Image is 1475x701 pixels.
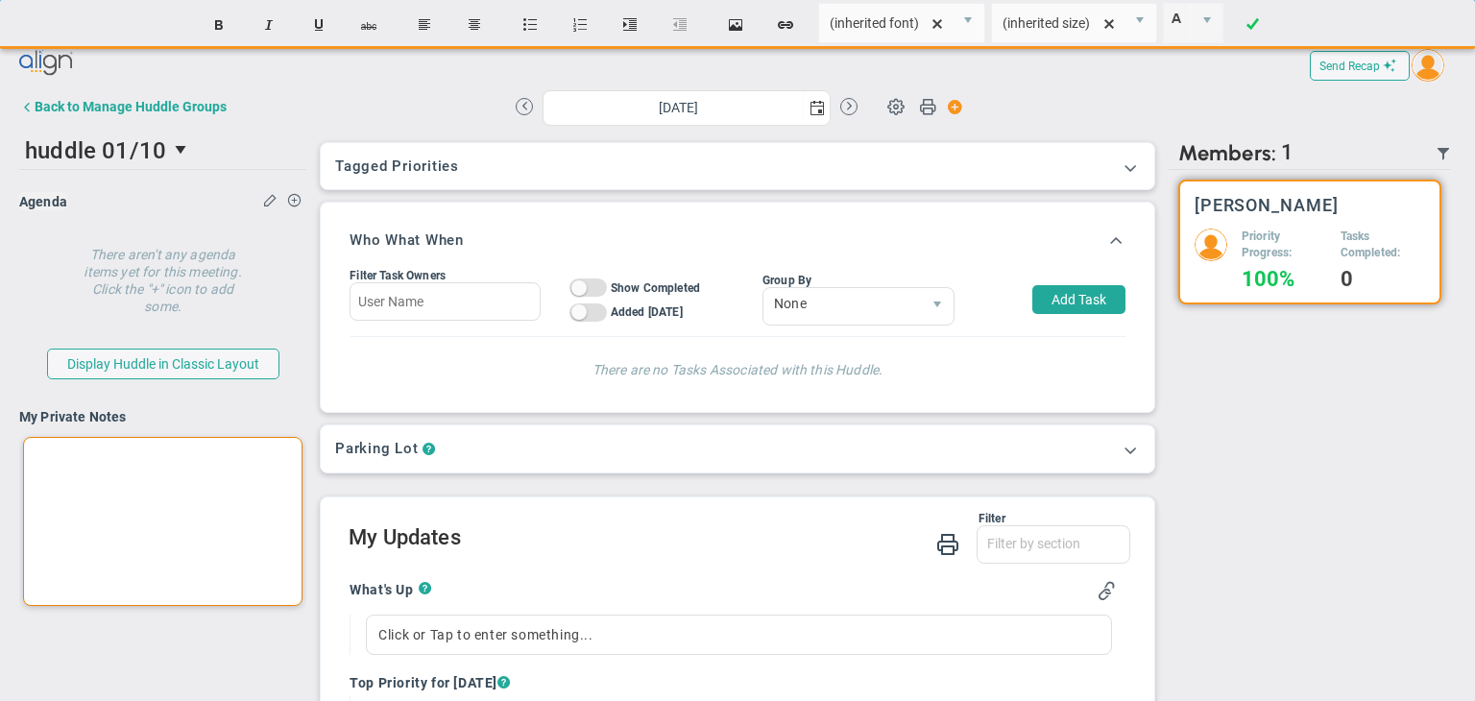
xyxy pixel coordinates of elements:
span: select [921,288,954,325]
span: 1 [1281,140,1294,166]
span: select [952,4,984,42]
input: Font Name [819,4,952,42]
button: Insert image [713,7,759,43]
h4: There are no Tasks Associated with this Huddle. [369,356,1106,378]
span: None [763,288,921,321]
button: Italic [246,7,292,43]
button: Add Task [1032,285,1125,314]
span: select [1124,4,1156,42]
input: Font Size [992,4,1124,42]
span: Members: [1178,140,1276,166]
button: Underline [296,7,342,43]
img: 64089.Person.photo [1412,49,1444,82]
h3: Parking Lot [335,440,418,458]
div: Filter Task Owners [350,269,540,282]
button: Send Recap [1310,51,1410,81]
button: Insert hyperlink [762,7,809,43]
img: align-logo.svg [19,44,75,83]
h4: Top Priority for [DATE] [350,674,1116,691]
button: Display Huddle in Classic Layout [47,349,279,379]
div: Click or Tap to enter something... [366,615,1112,655]
button: Align text left [401,7,447,43]
span: Agenda [19,194,67,209]
h5: Priority Progress: [1242,229,1326,261]
span: Added [DATE] [611,305,683,319]
input: Filter by section [978,526,1129,561]
span: select [803,91,830,125]
span: huddle 01/10 [25,137,166,164]
span: Print My Huddle Updates [936,531,959,555]
h3: Who What When [350,231,464,249]
button: Back to Manage Huddle Groups [19,87,227,126]
span: Action Button [938,94,963,120]
h4: 100% [1242,271,1326,288]
div: Group By [762,274,955,287]
h5: Tasks Completed: [1341,229,1425,261]
h2: My Updates [349,525,1130,553]
div: Back to Manage Huddle Groups [35,99,227,114]
button: Insert unordered list [507,7,553,43]
h3: Tagged Priorities [335,157,1140,175]
span: select [1190,4,1222,42]
h4: What's Up [350,581,418,598]
span: Filter Updated Members [1436,146,1451,161]
h3: [PERSON_NAME] [1195,196,1339,214]
span: Current selected color is rgba(255, 255, 255, 0) [1163,3,1223,43]
a: Done! [1229,7,1275,43]
span: Send Recap [1319,60,1380,73]
button: Bold [196,7,242,43]
h4: There aren't any agenda items yet for this meeting. Click the "+" icon to add some. [77,232,250,315]
span: select [166,133,199,166]
button: Strikethrough [346,7,392,43]
h4: My Private Notes [19,408,306,425]
span: Print Huddle [919,97,936,124]
button: Indent [607,7,653,43]
span: Show Completed [611,281,700,295]
input: User Name [350,282,540,321]
button: Insert ordered list [557,7,603,43]
div: Filter [349,512,1005,525]
img: 64089.Person.photo [1195,229,1227,261]
h4: 0 [1341,271,1425,288]
button: Center text [451,7,497,43]
span: Huddle Settings [878,87,914,124]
